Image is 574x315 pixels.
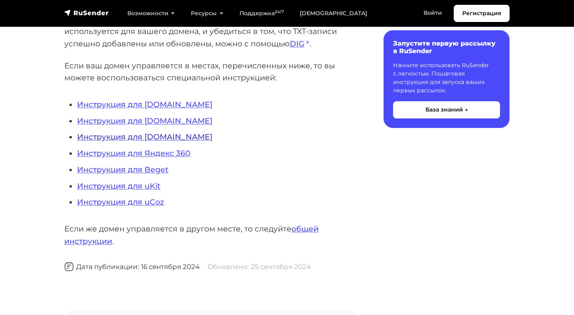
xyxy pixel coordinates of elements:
a: Инструкция для Beget [77,165,168,174]
span: Дата публикации: 16 сентября 2024 [64,263,200,271]
a: [DEMOGRAPHIC_DATA] [292,5,375,22]
a: Ресурсы [183,5,231,22]
img: Дата публикации [64,262,74,271]
a: DIG [290,39,310,48]
p: Если же домен управляется в другом месте, то следуйте . [64,223,358,247]
a: Поддержка24/7 [232,5,292,22]
h6: Запустите первую рассылку в RuSender [393,40,500,55]
a: Возможности [119,5,183,22]
span: Обновлено: 25 сентября 2024 [208,263,311,271]
a: Инструкция для uKit [77,181,160,191]
button: База знаний → [393,101,500,118]
sup: 24/7 [275,9,284,14]
a: Инструкция для [DOMAIN_NAME] [77,132,212,142]
a: Инструкция для Яндекс 360 [77,148,190,158]
img: RuSender [64,9,109,17]
a: Инструкция для uCoz [77,197,164,207]
p: Также стоит отметить, что определить, какая система управления DNS используется для вашего домена... [64,13,358,50]
a: Инструкция для [DOMAIN_NAME] [77,100,212,109]
p: Если ваш домен управляется в местах, перечисленных ниже, то вы можете воспользоваться специальной... [64,60,358,84]
p: Начните использовать RuSender с легкостью. Пошаговая инструкция для запуска ваших первых рассылок. [393,61,500,95]
a: Запустите первую рассылку в RuSender Начните использовать RuSender с легкостью. Пошаговая инструк... [384,30,510,128]
a: Регистрация [454,5,510,22]
a: общей инструкции [64,224,319,246]
a: Войти [416,5,450,21]
a: Инструкция для [DOMAIN_NAME] [77,116,212,126]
